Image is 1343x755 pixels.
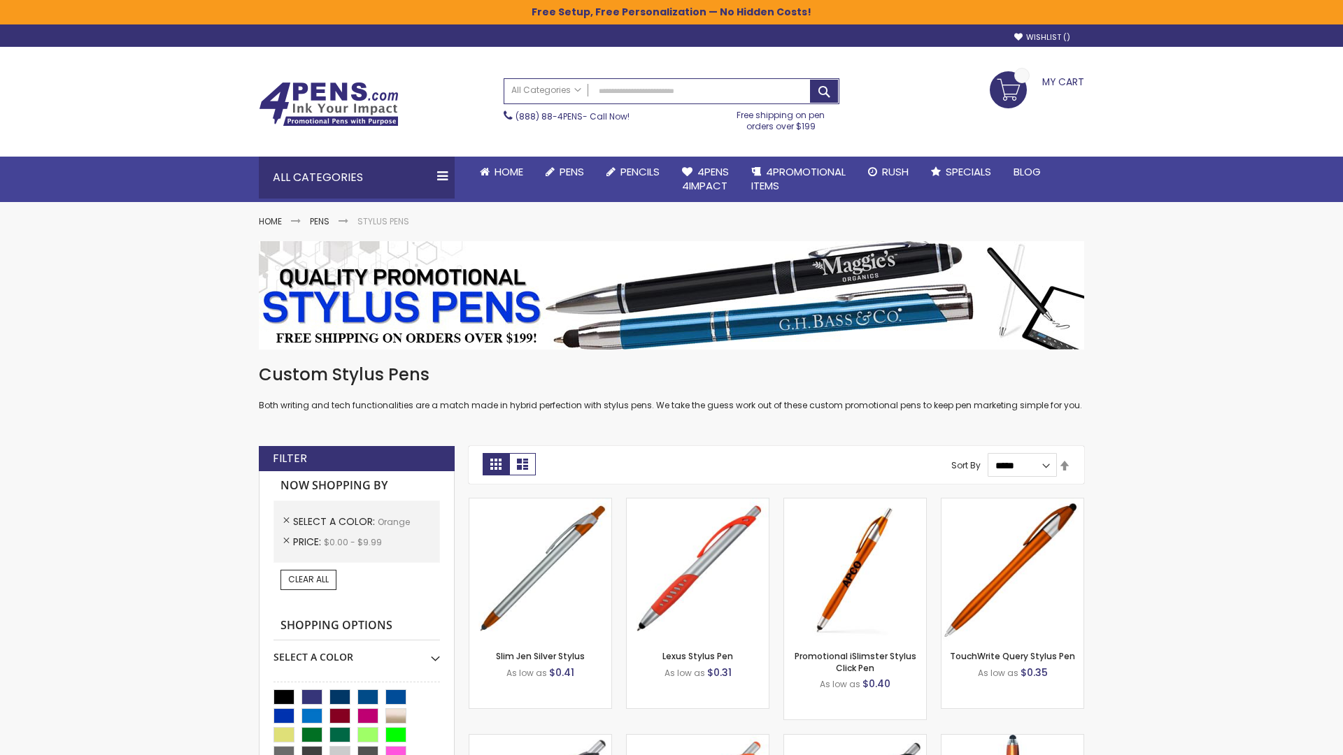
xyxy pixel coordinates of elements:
[665,667,705,679] span: As low as
[920,157,1002,187] a: Specials
[324,536,382,548] span: $0.00 - $9.99
[627,498,769,640] img: Lexus Stylus Pen-Orange
[627,498,769,510] a: Lexus Stylus Pen-Orange
[259,364,1084,412] div: Both writing and tech functionalities are a match made in hybrid perfection with stylus pens. We ...
[469,498,611,510] a: Slim Jen Silver Stylus-Orange
[259,82,399,127] img: 4Pens Custom Pens and Promotional Products
[784,734,926,746] a: Lexus Metallic Stylus Pen-Orange
[357,215,409,227] strong: Stylus Pens
[941,734,1083,746] a: TouchWrite Command Stylus Pen-Orange
[620,164,660,179] span: Pencils
[784,498,926,510] a: Promotional iSlimster Stylus Click Pen-Orange
[662,650,733,662] a: Lexus Stylus Pen
[534,157,595,187] a: Pens
[723,104,840,132] div: Free shipping on pen orders over $199
[259,215,282,227] a: Home
[682,164,729,193] span: 4Pens 4impact
[671,157,740,202] a: 4Pens4impact
[288,573,329,585] span: Clear All
[516,110,583,122] a: (888) 88-4PENS
[259,364,1084,386] h1: Custom Stylus Pens
[751,164,846,193] span: 4PROMOTIONAL ITEMS
[946,164,991,179] span: Specials
[280,570,336,589] a: Clear All
[707,666,732,679] span: $0.31
[259,241,1084,350] img: Stylus Pens
[504,79,588,102] a: All Categories
[273,640,440,664] div: Select A Color
[483,453,509,475] strong: Grid
[862,677,890,691] span: $0.40
[595,157,671,187] a: Pencils
[950,650,1075,662] a: TouchWrite Query Stylus Pen
[951,459,981,471] label: Sort By
[549,666,574,679] span: $0.41
[784,498,926,640] img: Promotional iSlimster Stylus Click Pen-Orange
[469,498,611,640] img: Slim Jen Silver Stylus-Orange
[273,451,307,466] strong: Filter
[882,164,909,179] span: Rush
[1014,164,1041,179] span: Blog
[1021,666,1048,679] span: $0.35
[273,471,440,501] strong: Now Shopping by
[516,110,630,122] span: - Call Now!
[627,734,769,746] a: Boston Silver Stylus Pen-Orange
[496,650,585,662] a: Slim Jen Silver Stylus
[495,164,523,179] span: Home
[941,498,1083,640] img: TouchWrite Query Stylus Pen-Orange
[259,157,455,199] div: All Categories
[378,516,410,528] span: Orange
[273,611,440,641] strong: Shopping Options
[857,157,920,187] a: Rush
[941,498,1083,510] a: TouchWrite Query Stylus Pen-Orange
[820,678,860,690] span: As low as
[506,667,547,679] span: As low as
[511,85,581,96] span: All Categories
[310,215,329,227] a: Pens
[1014,32,1070,43] a: Wishlist
[978,667,1018,679] span: As low as
[1002,157,1052,187] a: Blog
[469,157,534,187] a: Home
[795,650,916,673] a: Promotional iSlimster Stylus Click Pen
[469,734,611,746] a: Boston Stylus Pen-Orange
[560,164,584,179] span: Pens
[293,515,378,528] span: Select A Color
[740,157,857,202] a: 4PROMOTIONALITEMS
[293,535,324,549] span: Price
